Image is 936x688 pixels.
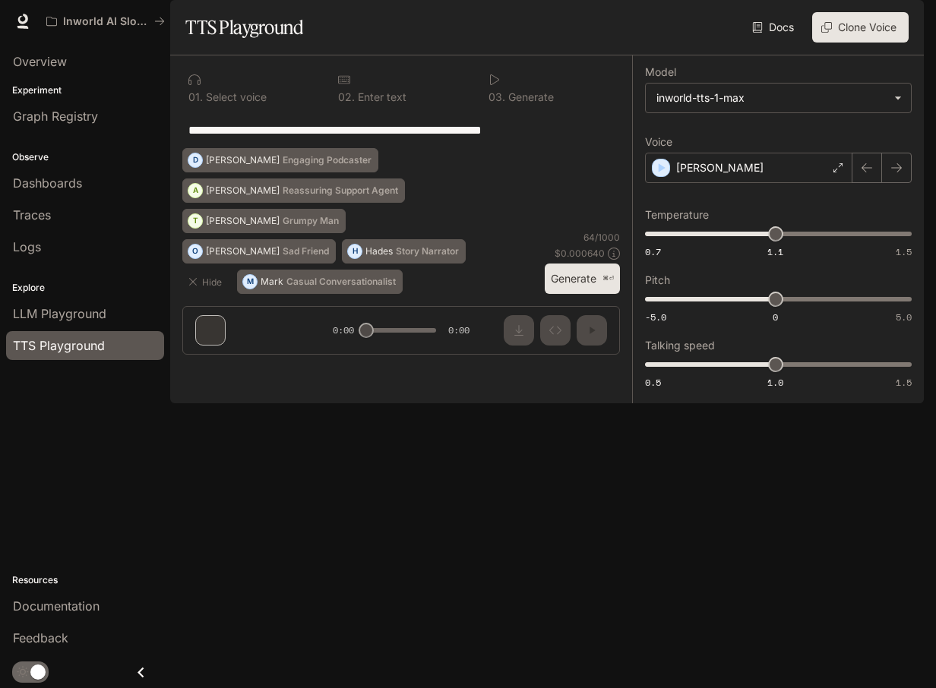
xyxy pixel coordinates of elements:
[749,12,800,43] a: Docs
[773,311,778,323] span: 0
[355,92,406,103] p: Enter text
[182,209,346,233] button: T[PERSON_NAME]Grumpy Man
[203,92,267,103] p: Select voice
[188,92,203,103] p: 0 1 .
[646,84,911,112] div: inworld-tts-1-max
[676,160,764,175] p: [PERSON_NAME]
[188,148,202,172] div: D
[489,92,505,103] p: 0 3 .
[261,277,283,286] p: Mark
[348,239,362,264] div: H
[237,270,403,294] button: MMarkCasual Conversationalist
[182,148,378,172] button: D[PERSON_NAME]Engaging Podcaster
[40,6,172,36] button: All workspaces
[188,239,202,264] div: O
[182,270,231,294] button: Hide
[767,376,783,389] span: 1.0
[342,239,466,264] button: HHadesStory Narrator
[645,245,661,258] span: 0.7
[656,90,887,106] div: inworld-tts-1-max
[365,247,393,256] p: Hades
[645,311,666,323] span: -5.0
[896,245,912,258] span: 1.5
[645,137,672,147] p: Voice
[188,178,202,203] div: A
[767,245,783,258] span: 1.1
[396,247,459,256] p: Story Narrator
[182,239,336,264] button: O[PERSON_NAME]Sad Friend
[188,209,202,233] div: T
[338,92,355,103] p: 0 2 .
[283,216,339,226] p: Grumpy Man
[63,15,148,28] p: Inworld AI Slothtopia
[645,376,661,389] span: 0.5
[206,216,280,226] p: [PERSON_NAME]
[243,270,257,294] div: M
[645,340,715,351] p: Talking speed
[645,210,709,220] p: Temperature
[645,67,676,77] p: Model
[286,277,396,286] p: Casual Conversationalist
[283,156,372,165] p: Engaging Podcaster
[185,12,303,43] h1: TTS Playground
[812,12,909,43] button: Clone Voice
[206,186,280,195] p: [PERSON_NAME]
[206,247,280,256] p: [PERSON_NAME]
[896,376,912,389] span: 1.5
[602,274,614,283] p: ⌘⏎
[896,311,912,323] span: 5.0
[283,247,329,256] p: Sad Friend
[545,264,620,295] button: Generate⌘⏎
[182,178,405,203] button: A[PERSON_NAME]Reassuring Support Agent
[645,275,670,286] p: Pitch
[283,186,398,195] p: Reassuring Support Agent
[505,92,554,103] p: Generate
[206,156,280,165] p: [PERSON_NAME]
